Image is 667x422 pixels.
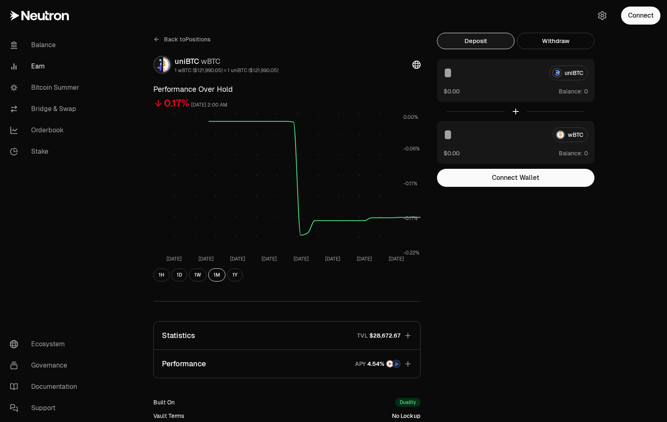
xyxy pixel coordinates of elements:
tspan: -0.17% [403,215,418,222]
button: NTRNBedrock Diamonds [367,360,401,368]
button: StatisticsTVL$28,672.67 [154,322,420,349]
tspan: -0.06% [403,145,420,152]
div: [DATE] 2:00 AM [191,100,228,110]
a: Back toPositions [153,33,211,46]
button: 1D [171,268,187,281]
a: Governance [3,355,89,376]
tspan: [DATE] [166,256,182,262]
div: Vault Terms [153,412,184,420]
div: 0.17% [164,97,189,110]
h3: Performance Over Hold [153,84,421,95]
img: Bedrock Diamonds [393,361,400,367]
img: wBTC Logo [163,57,171,73]
span: wBTC [201,57,221,66]
a: Earn [3,56,89,77]
tspan: -0.11% [403,180,417,187]
a: Bitcoin Summer [3,77,89,98]
span: Balance: [559,149,583,157]
button: 1Y [227,268,243,281]
span: Back to Positions [164,35,211,43]
tspan: -0.22% [403,250,419,256]
tspan: [DATE] [325,256,340,262]
a: Orderbook [3,120,89,141]
button: 1H [153,268,170,281]
button: Connect [621,7,660,25]
a: Ecosystem [3,334,89,355]
tspan: [DATE] [230,256,245,262]
button: Withdraw [517,33,594,49]
button: PerformanceAPYNTRNBedrock Diamonds [154,350,420,378]
tspan: [DATE] [357,256,372,262]
p: TVL [357,331,368,340]
button: Deposit [437,33,514,49]
tspan: [DATE] [293,256,308,262]
a: Balance [3,34,89,56]
a: Support [3,397,89,419]
button: $0.00 [444,87,460,95]
div: 1 wBTC ($121,990.05) = 1 uniBTC ($121,990.05) [175,67,278,74]
button: 1W [189,268,207,281]
a: Stake [3,141,89,162]
button: $0.00 [444,149,460,157]
a: Bridge & Swap [3,98,89,120]
tspan: [DATE] [198,256,213,262]
div: No Lockup [392,412,421,420]
div: Built On [153,398,175,406]
p: APY [355,360,366,368]
img: NTRN [387,361,393,367]
button: 1M [208,268,225,281]
div: Duality [395,398,421,407]
img: uniBTC Logo [154,57,162,73]
a: Documentation [3,376,89,397]
p: Performance [162,358,206,370]
span: Balance: [559,87,583,95]
tspan: 0.00% [403,114,418,120]
tspan: [DATE] [262,256,277,262]
p: Statistics [162,330,195,341]
span: $28,672.67 [369,331,401,340]
button: Connect Wallet [437,169,594,187]
div: uniBTC [175,56,278,67]
tspan: [DATE] [388,256,403,262]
